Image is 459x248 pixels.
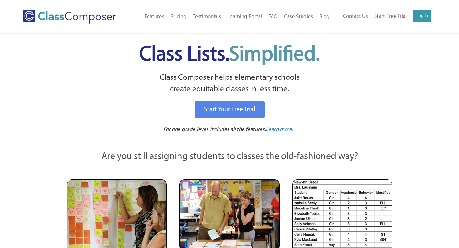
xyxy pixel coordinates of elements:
[66,72,393,95] p: Class Composer helps elementary schools create equitable classes in less time.
[164,127,266,132] span: For one grade level. Includes all the features.
[204,106,255,113] span: Start Your Free Trial
[67,150,392,164] p: Are you still assigning students to classes the old-fashioned way?
[413,10,431,22] a: Log In
[131,10,333,24] nav: Header Menu
[167,10,190,24] a: Pricing
[139,45,320,65] span: Class Lists.
[224,10,265,24] a: Learning Portal
[23,10,116,24] img: Class Composer
[190,10,224,24] a: Testimonials
[142,10,167,24] a: Features
[266,126,293,134] a: Learn more.
[333,10,431,24] nav: Header Menu
[281,10,316,24] a: Case Studies
[265,10,281,24] a: FAQ
[316,10,333,24] a: Blog
[229,45,320,65] span: Simplified.
[340,10,371,24] a: Contact Us
[371,10,410,24] a: Start Free Trial
[195,101,265,118] a: Start Your Free Trial
[266,127,293,132] span: Learn more.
